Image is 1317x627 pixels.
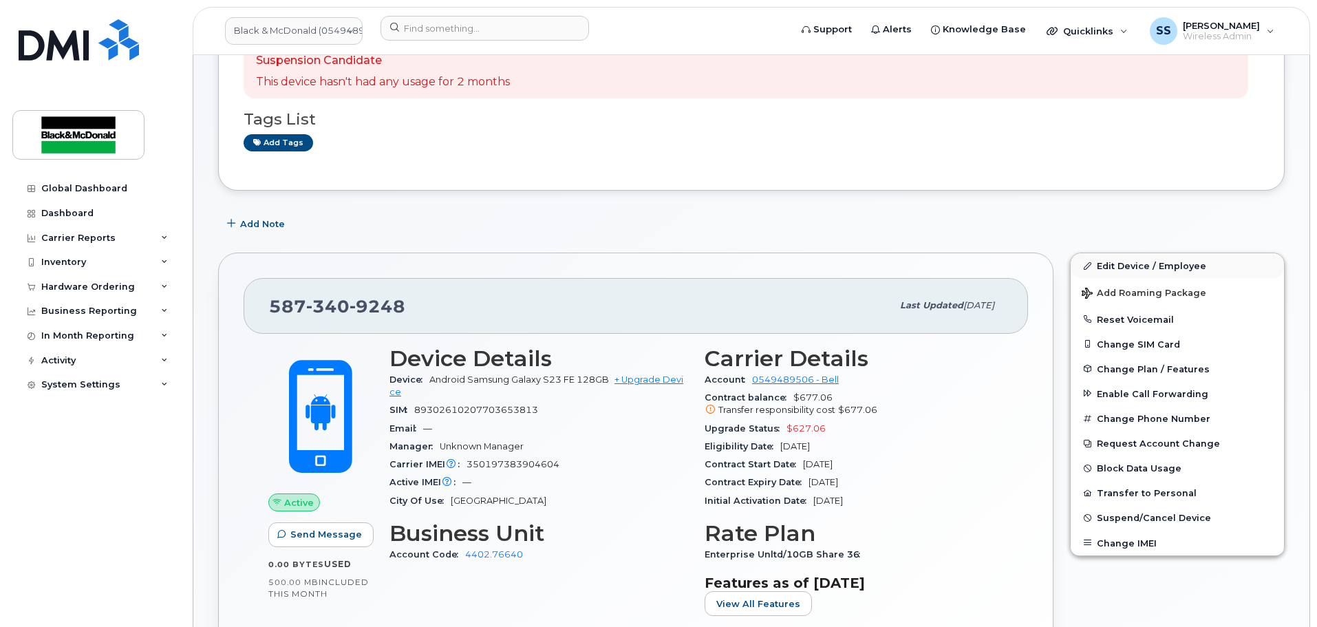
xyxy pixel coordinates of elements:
span: Alerts [883,23,912,36]
span: Active IMEI [389,477,462,487]
span: Android Samsung Galaxy S23 FE 128GB [429,374,609,385]
p: This device hasn't had any usage for 2 months [256,74,510,90]
span: City Of Use [389,496,451,506]
span: Eligibility Date [705,441,780,451]
span: 89302610207703653813 [414,405,538,415]
span: Active [284,496,314,509]
span: $677.06 [838,405,877,415]
span: included this month [268,577,369,599]
a: Add tags [244,134,313,151]
span: Initial Activation Date [705,496,813,506]
span: Unknown Manager [440,441,524,451]
h3: Features as of [DATE] [705,575,1003,591]
span: 340 [306,296,350,317]
span: 0.00 Bytes [268,560,324,569]
span: SIM [389,405,414,415]
span: 9248 [350,296,405,317]
span: [DATE] [809,477,838,487]
span: [DATE] [813,496,843,506]
span: 587 [269,296,405,317]
span: [DATE] [803,459,833,469]
button: Enable Call Forwarding [1071,381,1284,406]
a: 4402.76640 [465,549,523,560]
span: Contract Start Date [705,459,803,469]
span: Add Note [240,217,285,231]
span: [DATE] [963,300,994,310]
span: Enable Call Forwarding [1097,388,1208,398]
button: Send Message [268,522,374,547]
span: Quicklinks [1063,25,1113,36]
span: Account [705,374,752,385]
div: Samantha Shandera [1140,17,1284,45]
span: Carrier IMEI [389,459,467,469]
span: — [423,423,432,434]
span: [PERSON_NAME] [1183,20,1260,31]
span: Change Plan / Features [1097,363,1210,374]
a: 0549489506 - Bell [752,374,839,385]
span: used [324,559,352,569]
span: Add Roaming Package [1082,288,1206,301]
span: Support [813,23,852,36]
p: Suspension Candidate [256,53,510,69]
span: [GEOGRAPHIC_DATA] [451,496,546,506]
h3: Tags List [244,111,1259,128]
span: Transfer responsibility cost [718,405,835,415]
span: SS [1156,23,1171,39]
button: Transfer to Personal [1071,480,1284,505]
a: Support [792,16,861,43]
span: $677.06 [705,392,1003,417]
h3: Carrier Details [705,346,1003,371]
h3: Rate Plan [705,521,1003,546]
span: 500.00 MB [268,577,319,587]
span: Upgrade Status [705,423,786,434]
button: Add Roaming Package [1071,278,1284,306]
span: Suspend/Cancel Device [1097,513,1211,523]
span: Last updated [900,300,963,310]
span: — [462,477,471,487]
button: Change IMEI [1071,531,1284,555]
button: Block Data Usage [1071,456,1284,480]
span: 350197383904604 [467,459,559,469]
button: Suspend/Cancel Device [1071,505,1284,530]
input: Find something... [381,16,589,41]
span: Email [389,423,423,434]
span: Contract balance [705,392,793,403]
h3: Business Unit [389,521,688,546]
span: Manager [389,441,440,451]
span: Send Message [290,528,362,541]
span: Enterprise Unltd/10GB Share 36 [705,549,867,560]
button: Change SIM Card [1071,332,1284,357]
span: Knowledge Base [943,23,1026,36]
button: Add Note [218,211,297,236]
span: Contract Expiry Date [705,477,809,487]
a: Black & McDonald (0549489506) [225,17,363,45]
span: View All Features [716,597,800,610]
button: View All Features [705,591,812,616]
span: Device [389,374,429,385]
a: Alerts [861,16,921,43]
a: Edit Device / Employee [1071,253,1284,278]
div: Quicklinks [1037,17,1137,45]
span: $627.06 [786,423,826,434]
a: Knowledge Base [921,16,1036,43]
span: [DATE] [780,441,810,451]
span: Account Code [389,549,465,560]
h3: Device Details [389,346,688,371]
button: Change Plan / Features [1071,357,1284,381]
button: Request Account Change [1071,431,1284,456]
button: Reset Voicemail [1071,307,1284,332]
button: Change Phone Number [1071,406,1284,431]
span: Wireless Admin [1183,31,1260,42]
a: + Upgrade Device [389,374,683,397]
